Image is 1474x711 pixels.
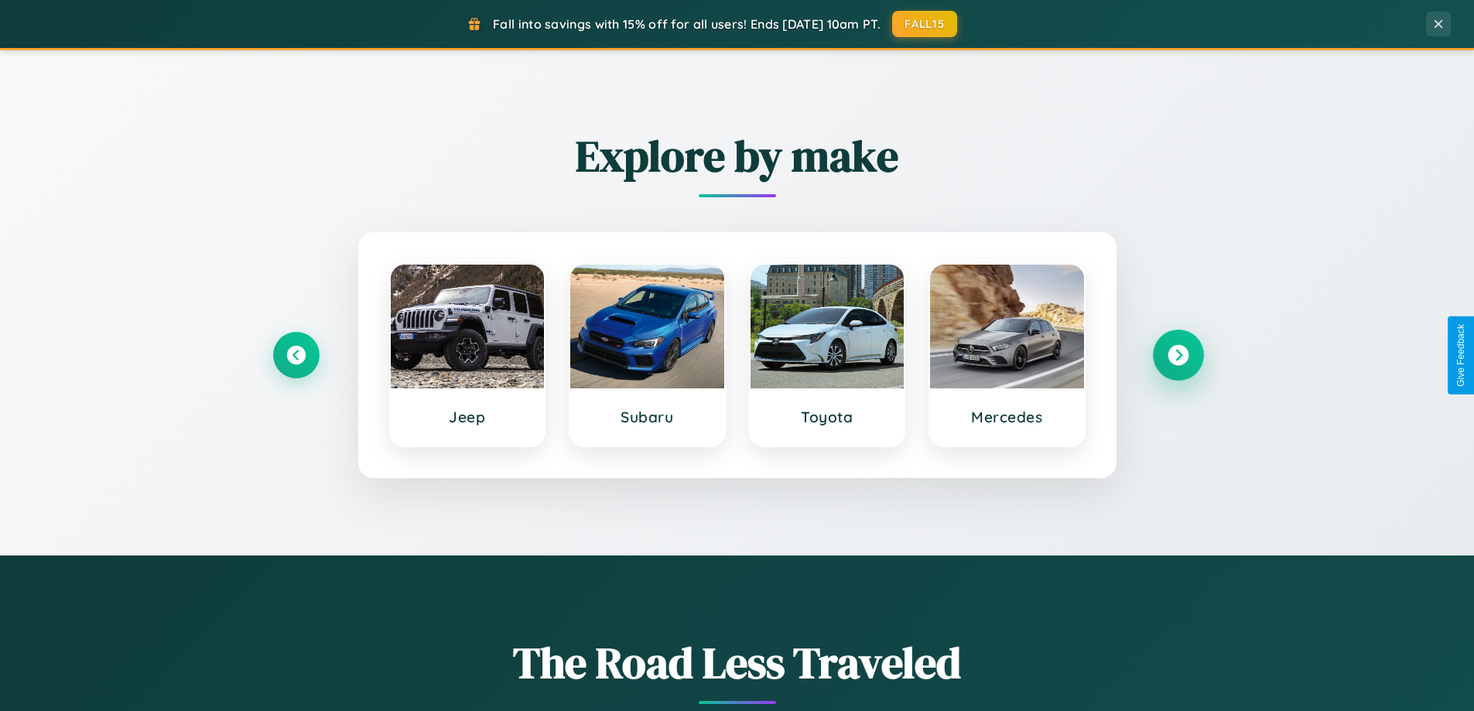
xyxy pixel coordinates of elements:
[273,126,1202,186] h2: Explore by make
[586,408,709,426] h3: Subaru
[892,11,957,37] button: FALL15
[406,408,529,426] h3: Jeep
[493,16,881,32] span: Fall into savings with 15% off for all users! Ends [DATE] 10am PT.
[766,408,889,426] h3: Toyota
[946,408,1069,426] h3: Mercedes
[273,633,1202,692] h1: The Road Less Traveled
[1455,324,1466,387] div: Give Feedback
